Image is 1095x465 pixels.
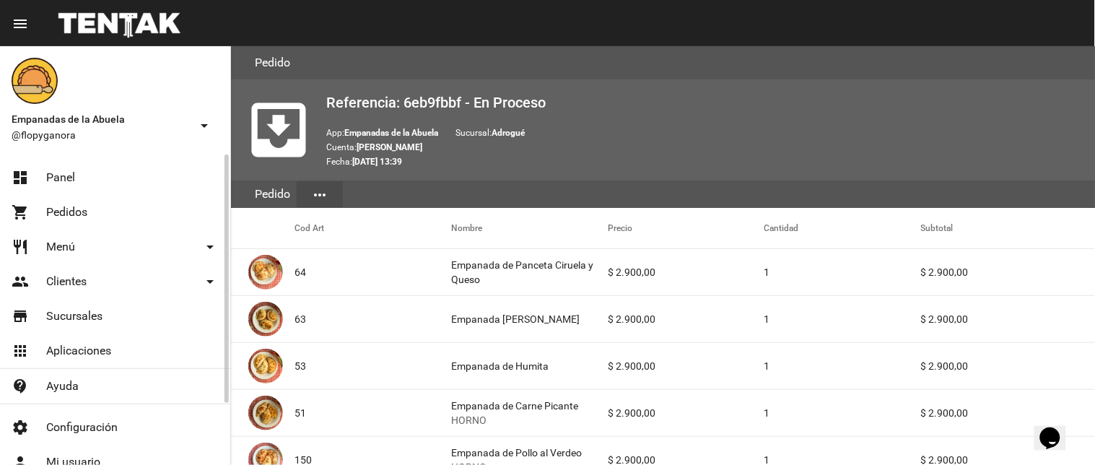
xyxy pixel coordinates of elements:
mat-icon: shopping_cart [12,204,29,221]
mat-icon: apps [12,342,29,360]
span: Ayuda [46,379,79,394]
p: Cuenta: [326,140,1083,155]
mat-cell: 51 [295,390,451,436]
img: f0136945-ed32-4f7c-91e3-a375bc4bb2c5.png [12,58,58,104]
mat-cell: 63 [295,296,451,342]
mat-icon: contact_support [12,378,29,395]
span: @flopyganora [12,128,190,142]
mat-cell: $ 2.900,00 [921,343,1095,389]
mat-cell: 1 [764,249,921,295]
h2: Referencia: 6eb9fbbf - En Proceso [326,91,1083,114]
mat-cell: 1 [764,390,921,436]
mat-cell: 64 [295,249,451,295]
mat-cell: 1 [764,343,921,389]
mat-cell: $ 2.900,00 [608,249,764,295]
mat-icon: restaurant [12,238,29,256]
b: [PERSON_NAME] [357,142,422,152]
mat-icon: dashboard [12,169,29,186]
h3: Pedido [255,53,290,73]
div: Empanada [PERSON_NAME] [451,312,580,326]
span: Menú [46,240,75,254]
span: Aplicaciones [46,344,111,358]
p: Fecha: [326,155,1083,169]
button: Elegir sección [297,181,343,207]
mat-icon: menu [12,15,29,32]
mat-cell: $ 2.900,00 [608,390,764,436]
img: 6d5b0b94-acfa-4638-8137-bd6742e65a02.jpg [248,302,283,336]
mat-icon: settings [12,419,29,436]
mat-cell: $ 2.900,00 [608,296,764,342]
span: Sucursales [46,309,102,323]
b: Empanadas de la Abuela [344,128,438,138]
div: Pedido [248,181,297,208]
span: Pedidos [46,205,87,220]
mat-cell: 1 [764,296,921,342]
img: 75ad1656-f1a0-4b68-b603-a72d084c9c4d.jpg [248,349,283,383]
mat-cell: $ 2.900,00 [608,343,764,389]
mat-icon: arrow_drop_down [201,273,219,290]
span: Empanadas de la Abuela [12,110,190,128]
mat-header-cell: Cod Art [295,208,451,248]
mat-cell: $ 2.900,00 [921,390,1095,436]
mat-icon: arrow_drop_down [196,117,213,134]
mat-header-cell: Subtotal [921,208,1095,248]
mat-cell: $ 2.900,00 [921,249,1095,295]
mat-cell: 53 [295,343,451,389]
span: HORNO [451,413,578,427]
mat-cell: $ 2.900,00 [921,296,1095,342]
mat-header-cell: Precio [608,208,764,248]
img: 244b8d39-ba06-4741-92c7-e12f1b13dfde.jpg [248,396,283,430]
div: Empanada de Carne Picante [451,399,578,427]
b: Adrogué [492,128,525,138]
iframe: chat widget [1034,407,1081,451]
mat-icon: store [12,308,29,325]
mat-header-cell: Nombre [451,208,608,248]
mat-icon: people [12,273,29,290]
img: a07d0382-12a7-4aaa-a9a8-9d363701184e.jpg [248,255,283,290]
span: Panel [46,170,75,185]
p: App: Sucursal: [326,126,1083,140]
span: Clientes [46,274,87,289]
b: [DATE] 13:39 [352,157,402,167]
mat-icon: move_to_inbox [243,94,315,166]
span: Configuración [46,420,118,435]
div: Empanada de Panceta Ciruela y Queso [451,258,608,287]
mat-icon: more_horiz [311,186,328,204]
mat-header-cell: Cantidad [764,208,921,248]
mat-icon: arrow_drop_down [201,238,219,256]
div: Empanada de Humita [451,359,549,373]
